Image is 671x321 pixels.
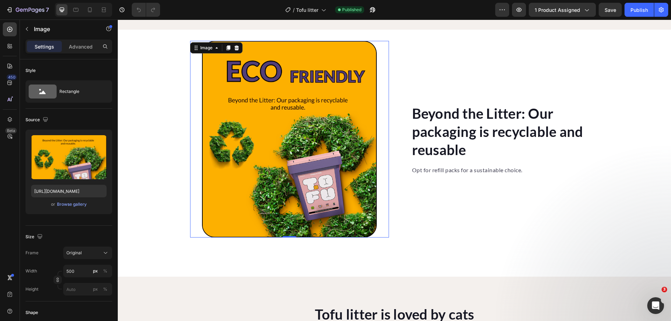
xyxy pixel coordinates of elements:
[91,267,100,275] button: %
[93,268,98,274] div: px
[662,287,667,292] span: 3
[72,285,481,305] h2: Tofu litter is loved by cats
[26,67,36,74] div: Style
[26,250,38,256] label: Frame
[7,74,17,80] div: 450
[59,83,102,100] div: Rectangle
[294,84,481,140] h2: Beyond the Litter: Our packaging is recyclable and reusable
[66,250,82,256] span: Original
[103,286,107,292] div: %
[101,267,109,275] button: px
[91,285,100,293] button: %
[63,283,112,296] input: px%
[529,3,596,17] button: 1 product assigned
[605,7,616,13] span: Save
[5,128,17,133] div: Beta
[625,3,654,17] button: Publish
[296,6,318,14] span: Tofu litter
[63,265,112,277] input: px%
[63,247,112,259] button: Original
[3,3,52,17] button: 7
[34,25,93,33] p: Image
[31,135,107,179] img: preview-image
[26,268,37,274] label: Width
[630,6,648,14] div: Publish
[293,6,295,14] span: /
[535,6,580,14] span: 1 product assigned
[118,20,671,321] iframe: Design area
[599,3,622,17] button: Save
[103,268,107,274] div: %
[26,309,38,316] div: Shape
[93,286,98,292] div: px
[31,185,107,197] input: https://example.com/image.jpg
[132,3,160,17] div: Undo/Redo
[69,43,93,50] p: Advanced
[26,232,44,242] div: Size
[46,6,49,14] p: 7
[647,297,664,314] iframe: Intercom live chat
[342,7,361,13] span: Published
[294,146,481,155] p: Opt for refill packs for a sustainable choice.
[35,43,54,50] p: Settings
[26,286,38,292] label: Height
[101,285,109,293] button: px
[57,201,87,208] button: Browse gallery
[51,200,55,209] span: or
[26,115,50,125] div: Source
